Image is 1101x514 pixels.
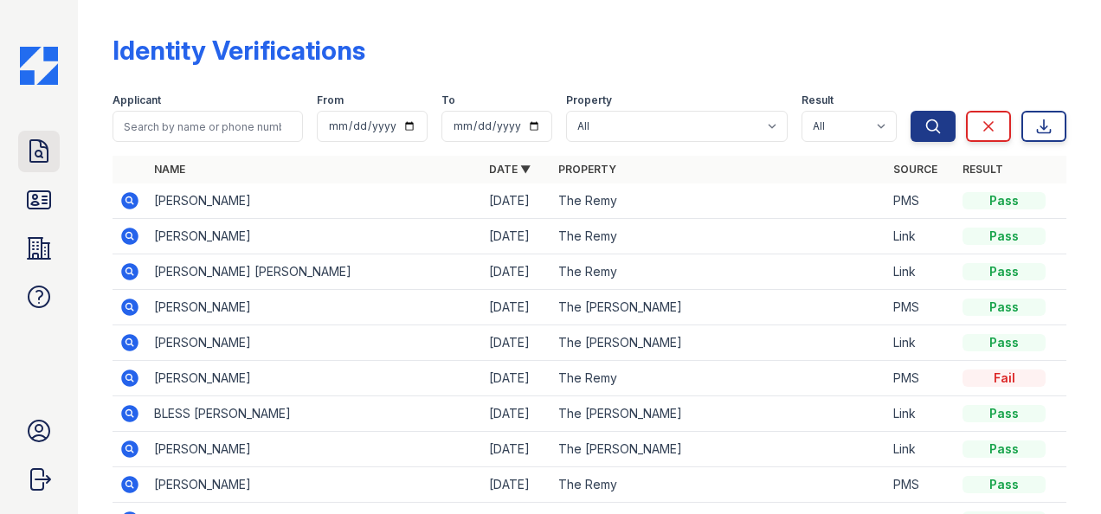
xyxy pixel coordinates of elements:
td: Link [886,219,956,254]
div: Identity Verifications [113,35,365,66]
td: The Remy [551,467,886,503]
td: [DATE] [482,219,551,254]
td: The Remy [551,254,886,290]
label: From [317,93,344,107]
div: Pass [963,299,1046,316]
td: PMS [886,467,956,503]
label: To [441,93,455,107]
td: Link [886,254,956,290]
a: Name [154,163,185,176]
td: [DATE] [482,361,551,396]
td: BLESS [PERSON_NAME] [147,396,482,432]
a: Date ▼ [489,163,531,176]
td: PMS [886,361,956,396]
label: Applicant [113,93,161,107]
td: [PERSON_NAME] [147,290,482,325]
td: [PERSON_NAME] [147,432,482,467]
td: [DATE] [482,396,551,432]
div: Pass [963,228,1046,245]
td: [PERSON_NAME] [PERSON_NAME] [147,254,482,290]
td: The [PERSON_NAME] [551,432,886,467]
td: The Remy [551,219,886,254]
td: [PERSON_NAME] [147,325,482,361]
td: [PERSON_NAME] [147,219,482,254]
td: Link [886,396,956,432]
td: The [PERSON_NAME] [551,290,886,325]
div: Pass [963,334,1046,351]
img: CE_Icon_Blue-c292c112584629df590d857e76928e9f676e5b41ef8f769ba2f05ee15b207248.png [20,47,58,85]
a: Source [893,163,937,176]
div: Pass [963,440,1046,458]
td: The [PERSON_NAME] [551,325,886,361]
td: [PERSON_NAME] [147,183,482,219]
td: [DATE] [482,183,551,219]
td: [DATE] [482,432,551,467]
div: Pass [963,263,1046,280]
td: PMS [886,183,956,219]
td: [DATE] [482,467,551,503]
td: PMS [886,290,956,325]
td: The [PERSON_NAME] [551,396,886,432]
td: [DATE] [482,325,551,361]
div: Fail [963,369,1046,387]
label: Result [802,93,834,107]
a: Property [558,163,616,176]
a: Result [963,163,1003,176]
div: Pass [963,192,1046,209]
td: [DATE] [482,290,551,325]
td: [PERSON_NAME] [147,361,482,396]
td: Link [886,432,956,467]
td: The Remy [551,183,886,219]
div: Pass [963,405,1046,422]
div: Pass [963,476,1046,493]
input: Search by name or phone number [113,111,303,142]
td: The Remy [551,361,886,396]
td: [DATE] [482,254,551,290]
label: Property [566,93,612,107]
td: Link [886,325,956,361]
td: [PERSON_NAME] [147,467,482,503]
